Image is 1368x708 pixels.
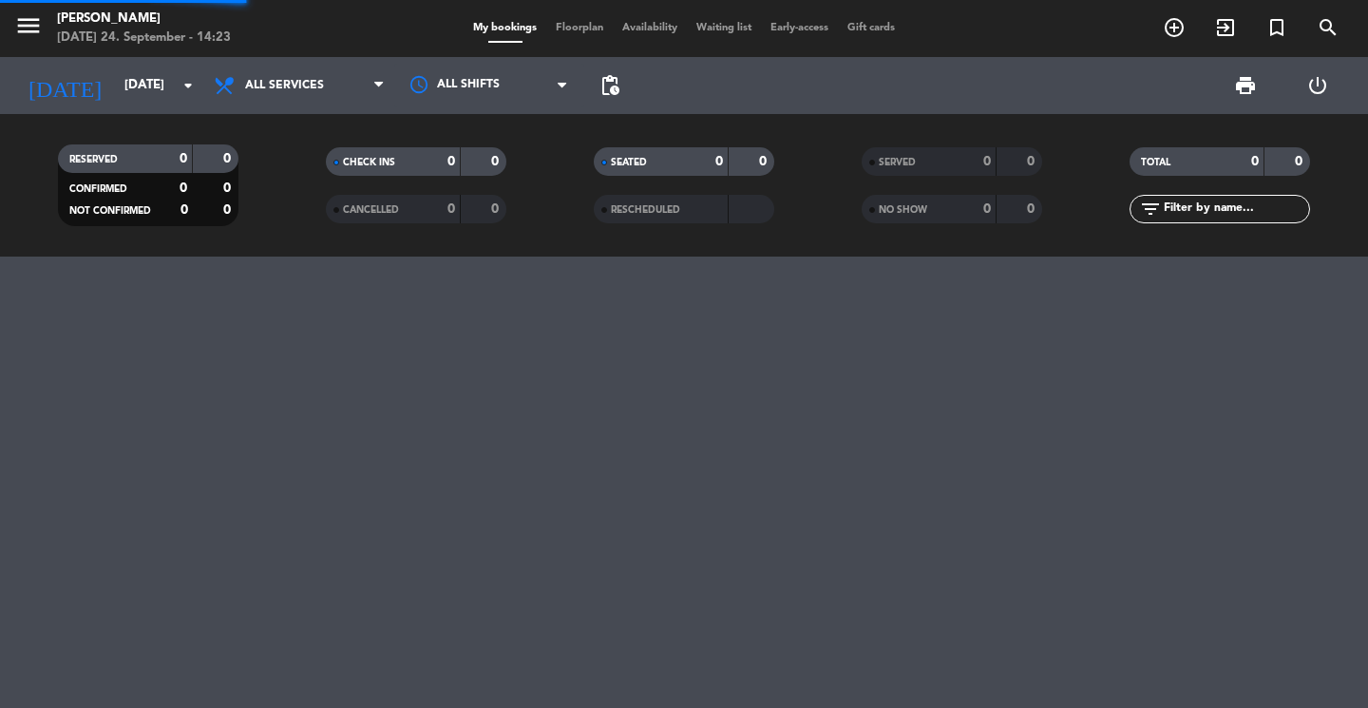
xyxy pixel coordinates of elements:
span: NOT CONFIRMED [69,206,151,216]
span: CHECK INS [343,158,395,167]
strong: 0 [1027,155,1038,168]
span: Early-access [761,23,838,33]
span: RESERVED [69,155,118,164]
strong: 0 [180,152,187,165]
i: search [1317,16,1339,39]
strong: 0 [223,182,235,195]
span: SEARCH [1302,11,1354,44]
strong: 0 [715,155,723,168]
span: Special reservation [1251,11,1302,44]
strong: 0 [447,202,455,216]
span: WALK IN [1200,11,1251,44]
span: BOOK TABLE [1149,11,1200,44]
i: add_circle_outline [1163,16,1186,39]
span: My bookings [464,23,546,33]
strong: 0 [180,203,188,217]
span: Floorplan [546,23,613,33]
span: NO SHOW [879,205,927,215]
div: LOG OUT [1282,57,1354,114]
i: menu [14,11,43,40]
span: RESCHEDULED [611,205,680,215]
span: pending_actions [598,74,621,97]
strong: 0 [223,152,235,165]
span: print [1234,74,1257,97]
i: [DATE] [14,65,115,106]
strong: 0 [491,202,503,216]
span: CANCELLED [343,205,399,215]
span: SERVED [879,158,916,167]
strong: 0 [491,155,503,168]
i: exit_to_app [1214,16,1237,39]
span: TOTAL [1141,158,1170,167]
strong: 0 [983,202,991,216]
button: menu [14,11,43,47]
span: CONFIRMED [69,184,127,194]
span: Availability [613,23,687,33]
strong: 0 [1027,202,1038,216]
i: power_settings_new [1306,74,1329,97]
span: Gift cards [838,23,904,33]
span: Waiting list [687,23,761,33]
i: filter_list [1139,198,1162,220]
div: [PERSON_NAME] [57,10,231,29]
span: SEATED [611,158,647,167]
div: [DATE] 24. September - 14:23 [57,29,231,48]
strong: 0 [223,203,235,217]
strong: 0 [447,155,455,168]
i: turned_in_not [1265,16,1288,39]
strong: 0 [759,155,770,168]
span: All services [245,79,324,92]
strong: 0 [1251,155,1259,168]
i: arrow_drop_down [177,74,199,97]
strong: 0 [180,182,187,195]
strong: 0 [983,155,991,168]
input: Filter by name... [1162,199,1309,220]
strong: 0 [1295,155,1306,168]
